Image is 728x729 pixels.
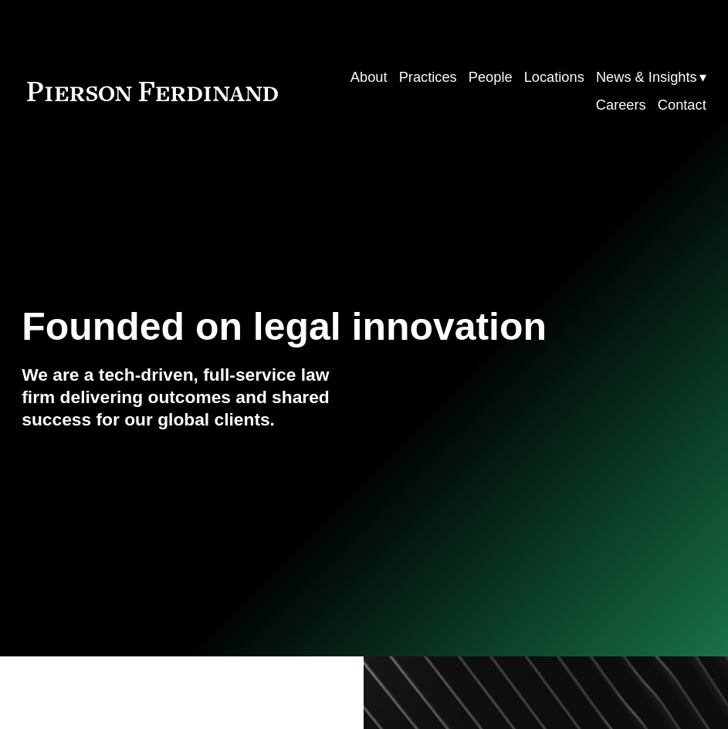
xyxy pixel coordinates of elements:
a: About [350,63,388,92]
a: Practices [399,63,457,92]
h4: We are a tech-driven, full-service law firm delivering outcomes and shared success for our global... [22,364,364,431]
a: Careers [596,92,646,120]
a: folder dropdown [596,63,706,92]
span: News & Insights [596,65,697,90]
a: Contact [658,92,706,120]
h1: Founded on legal innovation [22,305,592,349]
a: People [469,63,513,92]
a: Locations [524,63,584,92]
